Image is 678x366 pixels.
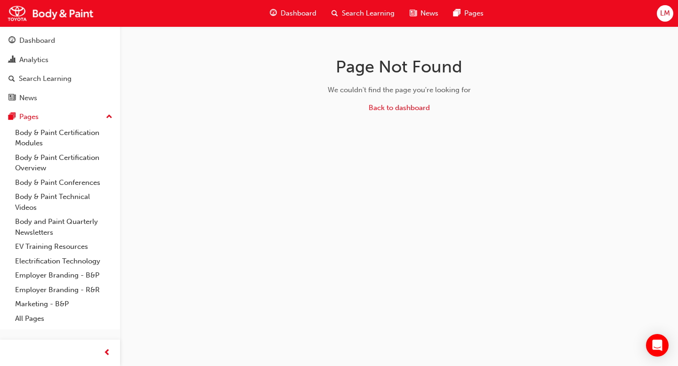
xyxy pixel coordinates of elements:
[11,175,116,190] a: Body & Paint Conferences
[11,239,116,254] a: EV Training Resources
[19,111,39,122] div: Pages
[11,283,116,297] a: Employer Branding - R&R
[657,5,673,22] button: LM
[19,35,55,46] div: Dashboard
[4,89,116,107] a: News
[4,70,116,88] a: Search Learning
[331,8,338,19] span: search-icon
[8,56,16,64] span: chart-icon
[446,4,491,23] a: pages-iconPages
[11,126,116,151] a: Body & Paint Certification Modules
[11,215,116,239] a: Body and Paint Quarterly Newsletters
[342,8,395,19] span: Search Learning
[19,93,37,103] div: News
[262,4,324,23] a: guage-iconDashboard
[281,8,316,19] span: Dashboard
[410,8,417,19] span: news-icon
[4,51,116,69] a: Analytics
[11,254,116,269] a: Electrification Technology
[270,8,277,19] span: guage-icon
[5,3,97,24] img: Trak
[11,151,116,175] a: Body & Paint Certification Overview
[8,37,16,45] span: guage-icon
[464,8,484,19] span: Pages
[660,8,670,19] span: LM
[8,94,16,103] span: news-icon
[4,30,116,108] button: DashboardAnalyticsSearch LearningNews
[8,75,15,83] span: search-icon
[11,297,116,311] a: Marketing - B&P
[11,190,116,215] a: Body & Paint Technical Videos
[646,334,669,357] div: Open Intercom Messenger
[11,311,116,326] a: All Pages
[106,111,113,123] span: up-icon
[453,8,460,19] span: pages-icon
[4,108,116,126] button: Pages
[250,85,549,95] div: We couldn't find the page you're looking for
[104,347,111,359] span: prev-icon
[324,4,402,23] a: search-iconSearch Learning
[19,73,72,84] div: Search Learning
[250,56,549,77] h1: Page Not Found
[8,113,16,121] span: pages-icon
[19,55,48,65] div: Analytics
[420,8,438,19] span: News
[402,4,446,23] a: news-iconNews
[4,32,116,49] a: Dashboard
[369,103,430,112] a: Back to dashboard
[11,268,116,283] a: Employer Branding - B&P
